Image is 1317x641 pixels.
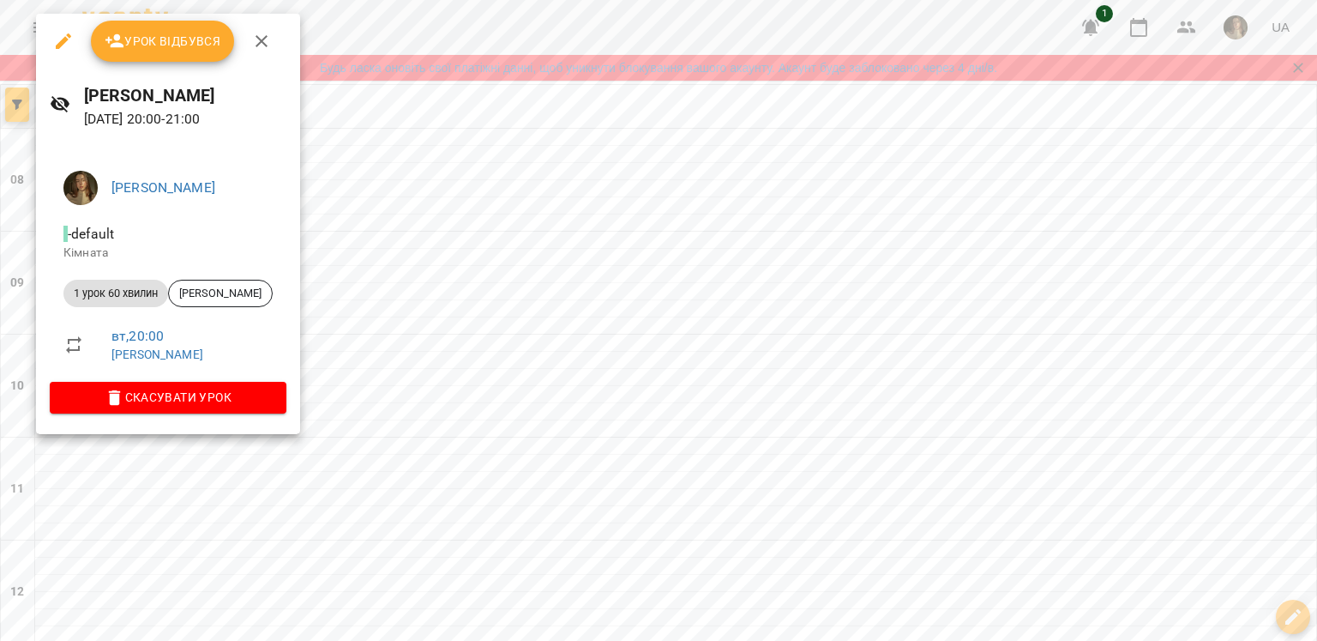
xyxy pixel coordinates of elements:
[91,21,235,62] button: Урок відбувся
[63,245,273,262] p: Кімната
[111,179,215,196] a: [PERSON_NAME]
[111,328,164,344] a: вт , 20:00
[63,171,98,205] img: 50f3ef4f2c2f2a30daebcf7f651be3d9.jpg
[169,286,272,301] span: [PERSON_NAME]
[105,31,221,51] span: Урок відбувся
[84,82,286,109] h6: [PERSON_NAME]
[111,348,203,361] a: [PERSON_NAME]
[168,280,273,307] div: [PERSON_NAME]
[63,226,117,242] span: - default
[50,382,286,413] button: Скасувати Урок
[63,387,273,408] span: Скасувати Урок
[63,286,168,301] span: 1 урок 60 хвилин
[84,109,286,130] p: [DATE] 20:00 - 21:00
